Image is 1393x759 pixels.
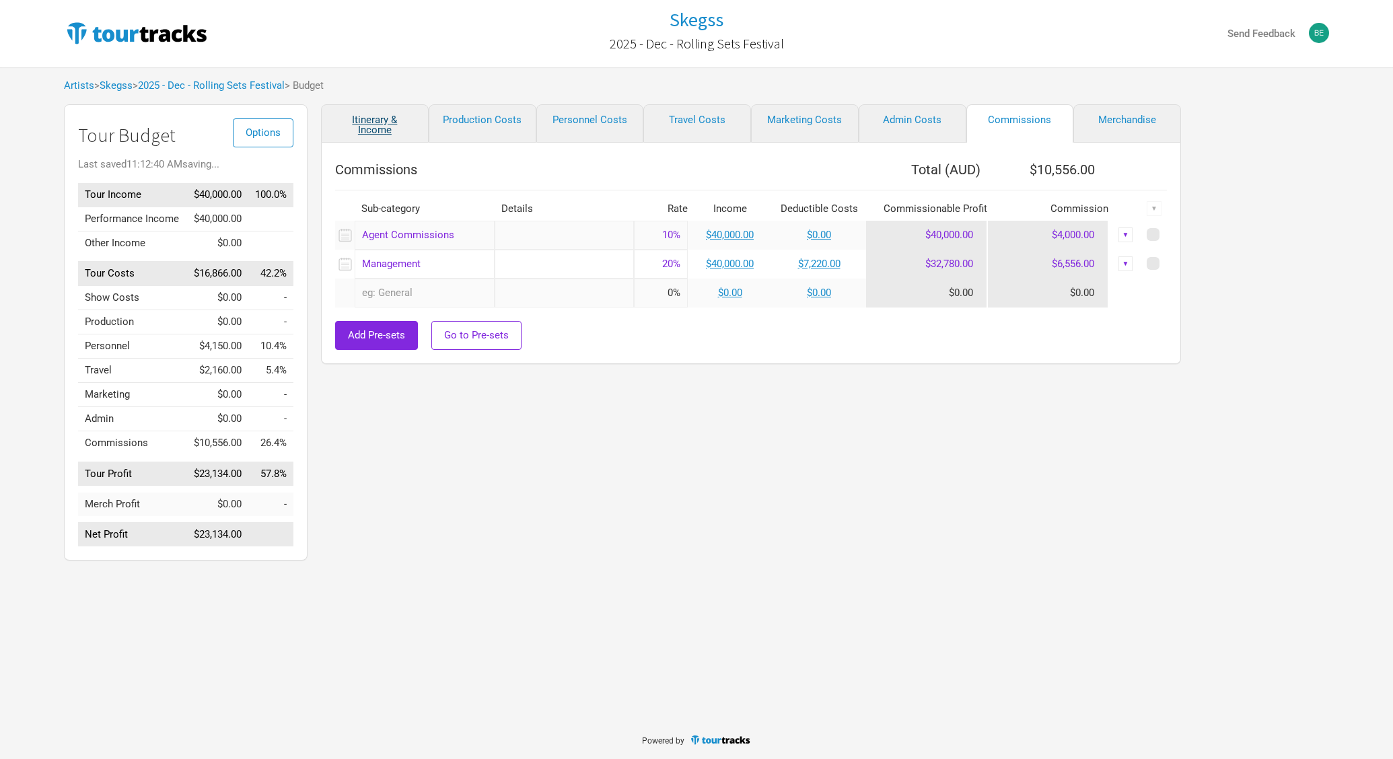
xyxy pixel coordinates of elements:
td: $4,150.00 [186,334,248,359]
span: Options [246,126,281,139]
td: Merch Profit [78,493,186,516]
img: Ben [1309,23,1329,43]
td: $23,134.00 [186,462,248,486]
a: Production Costs [429,104,536,143]
td: $0.00 [186,231,248,255]
h2: 2025 - Dec - Rolling Sets Festival [610,36,784,51]
th: Commission [987,197,1108,221]
td: $40,000.00 [186,183,248,207]
th: $10,556.00 [987,156,1108,183]
td: Marketing as % of Tour Income [248,383,293,407]
td: $0.00 [186,310,248,334]
span: > Budget [285,81,324,91]
td: Production [78,310,186,334]
td: $16,866.00 [186,262,248,286]
td: Performance Income as % of Tour Income [248,207,293,231]
th: Commissionable Profit [866,197,987,221]
img: TourTracks [64,20,209,46]
td: Show Costs as % of Tour Income [248,286,293,310]
td: $32,780.00 [866,250,987,279]
a: Itinerary & Income [321,104,429,143]
a: Skegss [670,9,723,30]
a: $40,000.00 [706,258,754,270]
td: $2,160.00 [186,359,248,383]
h1: Tour Budget [78,125,293,146]
td: $4,000.00 [987,221,1108,250]
th: Income [688,197,772,221]
td: Net Profit as % of Tour Income [248,523,293,547]
td: Other Income as % of Tour Income [248,231,293,255]
a: Marketing Costs [751,104,859,143]
a: Travel Costs [643,104,751,143]
a: $0.00 [807,229,831,241]
div: Agent Commissions [355,221,495,250]
td: Tour Profit as % of Tour Income [248,462,293,486]
strong: Send Feedback [1227,28,1295,40]
a: $40,000.00 [706,229,754,241]
td: $0.00 [186,286,248,310]
td: $0.00 [186,493,248,516]
td: Admin as % of Tour Income [248,407,293,431]
td: Tour Income as % of Tour Income [248,183,293,207]
td: Tour Profit [78,462,186,486]
td: Travel as % of Tour Income [248,359,293,383]
a: Artists [64,79,94,92]
button: Add Pre-sets [335,321,418,350]
th: Sub-category [355,197,495,221]
div: Last saved 11:12:40 AM [78,159,293,170]
span: saving... [182,158,219,170]
a: Skegss [100,79,133,92]
td: $6,556.00 [987,250,1108,279]
button: Go to Pre-sets [431,321,522,350]
td: Net Profit [78,523,186,547]
th: Rate [634,197,688,221]
span: Go to Pre-sets [444,329,509,341]
input: eg: General [355,279,495,308]
td: $40,000.00 [186,207,248,231]
td: Personnel as % of Tour Income [248,334,293,359]
td: $23,134.00 [186,523,248,547]
img: TourTracks [690,734,752,746]
a: Admin Costs [859,104,966,143]
td: Merch Profit as % of Tour Income [248,493,293,516]
td: Tour Costs [78,262,186,286]
a: Merchandise [1073,104,1181,143]
td: Tour Income [78,183,186,207]
td: $0.00 [186,407,248,431]
a: 2025 - Dec - Rolling Sets Festival [610,30,784,58]
td: Production as % of Tour Income [248,310,293,334]
td: $0.00 [186,383,248,407]
td: $40,000.00 [866,221,987,250]
td: Commissions as % of Tour Income [248,431,293,456]
span: Add Pre-sets [348,329,405,341]
td: $0.00 [987,279,1108,308]
a: $7,220.00 [798,258,841,270]
th: Total ( AUD ) [866,156,987,183]
td: Show Costs [78,286,186,310]
td: $0.00 [866,279,987,308]
button: Options [233,118,293,147]
th: Commissions [335,156,866,183]
span: > [133,81,285,91]
td: Performance Income [78,207,186,231]
td: Commissions [78,431,186,456]
th: Deductible Costs [772,197,866,221]
a: 2025 - Dec - Rolling Sets Festival [138,79,285,92]
a: $0.00 [718,287,742,299]
td: $10,556.00 [186,431,248,456]
th: Details [495,197,635,221]
div: ▼ [1118,227,1133,242]
td: Other Income [78,231,186,255]
td: Tour Costs as % of Tour Income [248,262,293,286]
div: Management [355,250,495,279]
td: Admin [78,407,186,431]
div: ▼ [1147,201,1162,216]
a: Commissions [966,104,1074,143]
a: Personnel Costs [536,104,644,143]
td: Personnel [78,334,186,359]
span: Powered by [642,736,684,746]
span: > [94,81,133,91]
td: Travel [78,359,186,383]
td: Marketing [78,383,186,407]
